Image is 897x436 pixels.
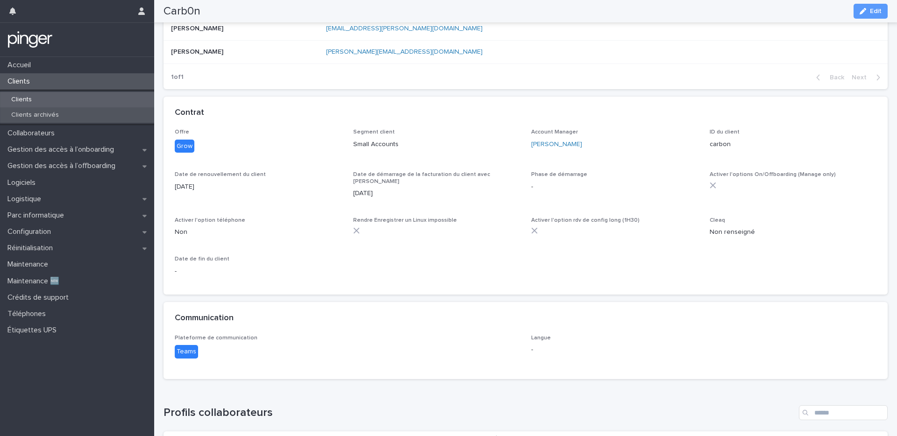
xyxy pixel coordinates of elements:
tr: [PERSON_NAME][PERSON_NAME] [PERSON_NAME][EMAIL_ADDRESS][DOMAIN_NAME] [164,40,888,63]
h2: Contrat [175,108,204,118]
div: Grow [175,140,194,153]
p: Gestion des accès à l’onboarding [4,145,121,154]
p: 1 of 1 [164,66,191,89]
p: Gestion des accès à l’offboarding [4,162,123,170]
p: Maintenance 🆕 [4,277,67,286]
span: Date de renouvellement du client [175,172,266,177]
span: Phase de démarrage [531,172,587,177]
p: Configuration [4,227,58,236]
p: [DATE] [353,189,520,198]
h2: Carb0n [164,5,200,18]
p: Non [175,227,342,237]
span: Segment client [353,129,395,135]
p: Réinitialisation [4,244,60,253]
img: mTgBEunGTSyRkCgitkcU [7,30,53,49]
p: Collaborateurs [4,129,62,138]
p: Étiquettes UPS [4,326,64,335]
span: Offre [175,129,189,135]
p: [PERSON_NAME] [171,46,225,56]
div: Teams [175,345,198,359]
span: Cleaq [710,218,725,223]
p: Non renseigné [710,227,877,237]
a: [PERSON_NAME] [531,140,582,149]
span: Back [824,74,844,81]
p: Clients [4,77,37,86]
p: Logiciels [4,178,43,187]
p: Small Accounts [353,140,520,149]
p: Clients [4,96,39,104]
button: Back [809,73,848,82]
a: [PERSON_NAME][EMAIL_ADDRESS][DOMAIN_NAME] [326,49,483,55]
p: Maintenance [4,260,56,269]
p: [DATE] [175,182,342,192]
span: Account Manager [531,129,578,135]
button: Next [848,73,888,82]
span: Rendre Enregistrer un Linux impossible [353,218,457,223]
span: Edit [870,8,882,14]
h1: Profils collaborateurs [164,406,795,420]
p: Parc informatique [4,211,71,220]
span: Activer l'option rdv de config long (1H30) [531,218,640,223]
p: Téléphones [4,309,53,318]
button: Edit [854,4,888,19]
p: Logistique [4,195,49,204]
span: Activer l'options On/Offboarding (Manage only) [710,172,836,177]
a: [EMAIL_ADDRESS][PERSON_NAME][DOMAIN_NAME] [326,25,483,32]
span: ID du client [710,129,740,135]
h2: Communication [175,313,234,323]
p: Accueil [4,61,38,70]
p: Clients archivés [4,111,66,119]
span: Plateforme de communication [175,335,257,341]
span: Date de démarrage de la facturation du client avec [PERSON_NAME] [353,172,490,184]
tr: [PERSON_NAME][PERSON_NAME] [EMAIL_ADDRESS][PERSON_NAME][DOMAIN_NAME] [164,17,888,40]
input: Search [799,405,888,420]
p: Crédits de support [4,293,76,302]
p: - [531,345,876,355]
p: [PERSON_NAME] [171,23,225,33]
span: Langue [531,335,551,341]
p: - [531,182,698,192]
span: Date de fin du client [175,256,229,262]
span: Activer l'option téléphone [175,218,245,223]
span: Next [852,74,872,81]
p: carbon [710,140,877,149]
p: - [175,267,342,276]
